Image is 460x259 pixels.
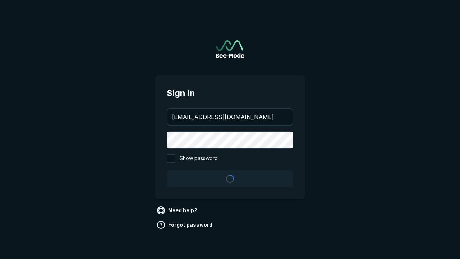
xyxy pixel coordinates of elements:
input: your@email.com [167,109,293,125]
span: Sign in [167,87,293,100]
img: See-Mode Logo [216,40,244,58]
a: Forgot password [155,219,215,231]
a: Go to sign in [216,40,244,58]
span: Show password [180,154,218,163]
a: Need help? [155,205,200,216]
